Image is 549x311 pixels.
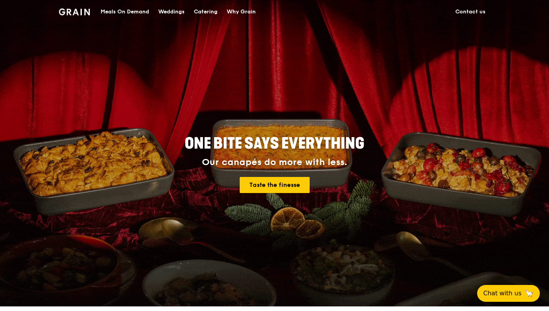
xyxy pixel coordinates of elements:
[525,289,534,298] span: 🦙
[477,285,540,302] button: Chat with us🦙
[101,0,149,23] div: Meals On Demand
[194,0,218,23] div: Catering
[483,289,521,298] span: Chat with us
[185,134,364,153] span: ONE BITE SAYS EVERYTHING
[154,0,189,23] a: Weddings
[189,0,222,23] a: Catering
[240,177,310,193] a: Taste the finesse
[227,0,256,23] div: Why Grain
[222,0,260,23] a: Why Grain
[158,0,185,23] div: Weddings
[59,8,90,15] img: Grain
[451,0,490,23] a: Contact us
[137,157,412,168] div: Our canapés do more with less.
